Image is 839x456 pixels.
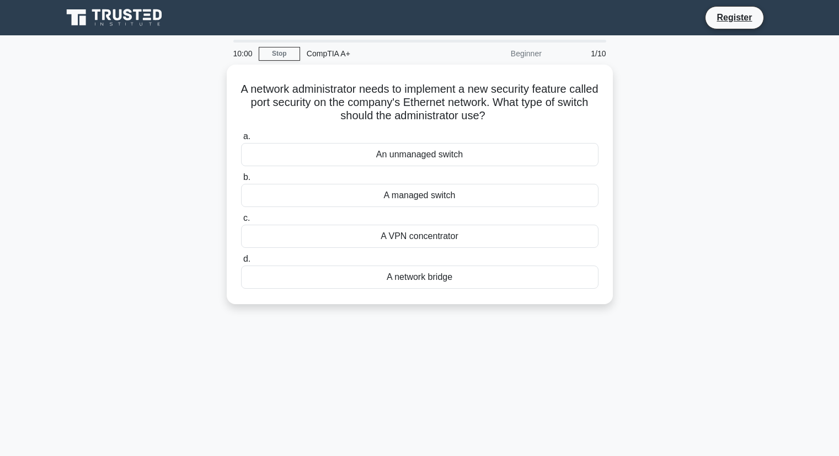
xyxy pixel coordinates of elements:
div: An unmanaged switch [241,143,598,166]
span: b. [243,172,250,182]
div: CompTIA A+ [300,43,452,65]
div: A managed switch [241,184,598,207]
div: 10:00 [227,43,259,65]
span: d. [243,254,250,263]
div: 1/10 [548,43,613,65]
div: Beginner [452,43,548,65]
span: a. [243,131,250,141]
span: c. [243,213,250,222]
div: A network bridge [241,266,598,289]
a: Stop [259,47,300,61]
h5: A network administrator needs to implement a new security feature called port security on the com... [240,82,600,123]
div: A VPN concentrator [241,225,598,248]
a: Register [710,10,758,24]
